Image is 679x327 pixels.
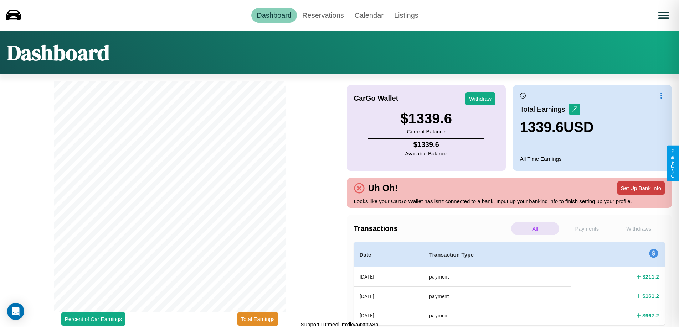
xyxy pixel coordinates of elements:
a: Reservations [297,8,349,23]
div: Open Intercom Messenger [7,303,24,320]
th: [DATE] [354,267,424,287]
p: Withdraws [615,222,663,235]
th: [DATE] [354,306,424,325]
h4: Date [360,250,418,259]
h4: $ 1339.6 [405,141,447,149]
a: Calendar [349,8,389,23]
p: Total Earnings [520,103,569,116]
th: payment [423,286,571,306]
button: Percent of Car Earnings [61,312,125,326]
h4: Transactions [354,225,509,233]
button: Withdraw [465,92,495,105]
table: simple table [354,242,665,325]
h3: 1339.6 USD [520,119,594,135]
p: Current Balance [400,127,452,136]
h4: CarGo Wallet [354,94,398,102]
th: [DATE] [354,286,424,306]
a: Listings [389,8,424,23]
th: payment [423,306,571,325]
a: Dashboard [251,8,297,23]
p: All [511,222,559,235]
div: Give Feedback [670,149,675,178]
h1: Dashboard [7,38,109,67]
h4: $ 211.2 [642,273,659,280]
h4: $ 967.2 [642,312,659,319]
th: payment [423,267,571,287]
h4: Transaction Type [429,250,566,259]
h4: Uh Oh! [365,183,401,193]
button: Set Up Bank Info [617,181,665,195]
button: Total Earnings [237,312,278,326]
h4: $ 161.2 [642,292,659,300]
p: Looks like your CarGo Wallet has isn't connected to a bank. Input up your banking info to finish ... [354,196,665,206]
h3: $ 1339.6 [400,111,452,127]
p: Payments [563,222,611,235]
button: Open menu [654,5,674,25]
p: All Time Earnings [520,154,665,164]
p: Available Balance [405,149,447,158]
